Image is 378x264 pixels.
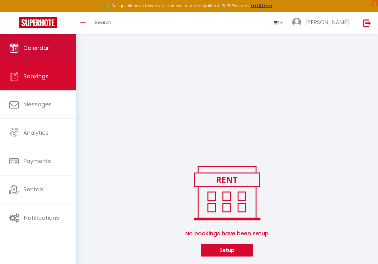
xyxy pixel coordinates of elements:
span: Notifications [24,214,59,222]
span: Payments [23,157,51,165]
span: Bookings [23,72,49,80]
span: Analytics [23,129,49,137]
a: Search [90,12,116,34]
span: Rentals [23,185,44,193]
img: Super Booking [19,17,57,28]
a: >>> ICI <<<< [251,3,272,8]
span: [PERSON_NAME] [305,18,349,26]
img: rent.png [187,163,267,223]
span: Messages [23,100,52,108]
span: Calendar [23,44,49,52]
a: ... [PERSON_NAME] [287,12,357,34]
img: ... [292,18,301,27]
span: No bookings have been setup [83,223,371,244]
span: Search [95,19,111,26]
button: Setup [201,244,253,257]
img: logout [363,19,371,27]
